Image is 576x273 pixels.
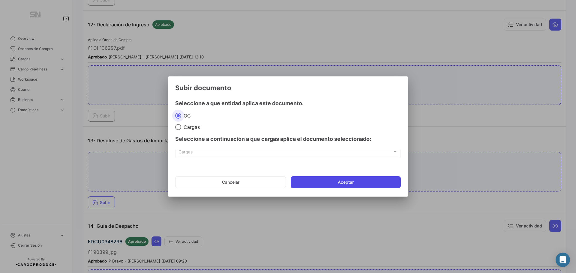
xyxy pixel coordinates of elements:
h3: Subir documento [175,84,401,92]
button: Cancelar [175,176,286,188]
div: Abrir Intercom Messenger [556,253,570,267]
span: Cargas [181,124,200,130]
h4: Seleccione a continuación a que cargas aplica el documento seleccionado: [175,135,401,143]
span: OC [181,113,191,119]
h4: Seleccione a que entidad aplica este documento. [175,99,401,108]
button: Aceptar [291,176,401,188]
span: Cargas [178,150,392,156]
